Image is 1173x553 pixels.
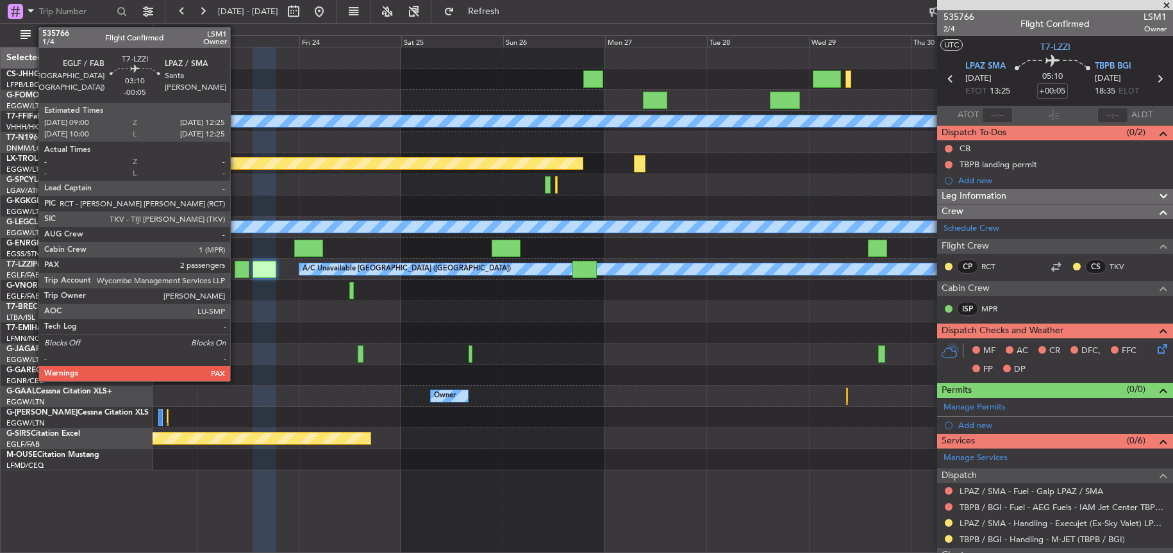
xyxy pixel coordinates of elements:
span: G-ENRG [6,240,37,247]
input: Trip Number [39,2,113,21]
div: ISP [957,302,978,316]
span: G-JAGA [6,345,36,353]
span: FP [983,363,993,376]
a: G-SPCYLegacy 650 [6,176,75,184]
a: G-JAGAPhenom 300 [6,345,81,353]
span: 2/4 [944,24,974,35]
a: TBPB / BGI - Fuel - AEG Fuels - IAM Jet Center TBPB / BGI [960,502,1167,513]
span: ELDT [1119,85,1139,98]
a: EGSS/STN [6,249,40,259]
span: G-SIRS [6,430,31,438]
a: G-VNORChallenger 650 [6,282,93,290]
span: G-KGKG [6,197,37,205]
span: Refresh [457,7,511,16]
span: G-GAAL [6,388,36,395]
span: G-FOMO [6,92,39,99]
a: EGLF/FAB [6,270,40,280]
a: EGLF/FAB [6,292,40,301]
a: EGLF/FAB [6,440,40,449]
a: EGNR/CEG [6,376,45,386]
a: TKV [1110,261,1138,272]
span: DFC, [1081,345,1101,358]
button: UTC [940,39,963,51]
a: T7-BREChallenger 604 [6,303,88,311]
span: (0/2) [1127,126,1145,139]
button: Refresh [438,1,515,22]
a: T7-FFIFalcon 7X [6,113,64,120]
div: CP [957,260,978,274]
a: T7-N1960Legacy 650 [6,134,83,142]
span: 13:25 [990,85,1010,98]
a: LGAV/ATH [6,186,41,195]
div: Wed 29 [809,35,911,47]
div: Add new [958,175,1167,186]
button: All Aircraft [14,25,139,45]
a: G-SIRSCitation Excel [6,430,80,438]
a: T7-LZZIPraetor 600 [6,261,76,268]
span: G-VNOR [6,282,38,290]
a: EGGW/LTN [6,228,45,238]
a: LX-TROLegacy 650 [6,155,75,163]
span: T7-BRE [6,303,33,311]
span: CR [1049,345,1060,358]
span: CS-JHH [6,70,34,78]
span: AC [1017,345,1028,358]
div: Sun 26 [503,35,605,47]
span: All Aircraft [33,31,135,40]
span: (0/6) [1127,434,1145,447]
span: G-LEGC [6,219,34,226]
span: M-OUSE [6,451,37,459]
a: EGGW/LTN [6,207,45,217]
span: 05:10 [1042,70,1063,83]
span: T7-FFI [6,113,29,120]
a: Schedule Crew [944,222,999,235]
span: Dispatch To-Dos [942,126,1006,140]
div: Fri 24 [299,35,401,47]
span: ATOT [958,109,979,122]
a: Manage Permits [944,401,1006,414]
span: Services [942,434,975,449]
a: G-LEGCLegacy 600 [6,219,75,226]
span: TBPB BGI [1095,60,1131,73]
span: ETOT [965,85,986,98]
a: G-KGKGLegacy 600 [6,197,78,205]
span: Flight Crew [942,239,989,254]
span: Dispatch [942,468,977,483]
div: Flight Confirmed [1020,17,1090,31]
a: EGGW/LTN [6,397,45,407]
div: Sat 25 [401,35,503,47]
a: LFMD/CEQ [6,461,44,470]
div: Tue 28 [707,35,809,47]
a: LFMN/NCE [6,334,44,343]
span: LPAZ SMA [965,60,1006,73]
a: EGGW/LTN [6,101,45,111]
a: CS-JHHGlobal 6000 [6,70,78,78]
span: T7-LZZI [1040,40,1070,54]
span: Crew [942,204,963,219]
a: LFPB/LBG [6,80,40,90]
div: Thu 23 [197,35,299,47]
a: EGGW/LTN [6,355,45,365]
a: G-GAALCessna Citation XLS+ [6,388,112,395]
span: G-GARE [6,367,36,374]
div: CB [960,143,970,154]
a: G-GARECessna Citation XLS+ [6,367,112,374]
span: G-[PERSON_NAME] [6,409,78,417]
div: A/C Unavailable [GEOGRAPHIC_DATA] ([GEOGRAPHIC_DATA]) [303,260,511,279]
a: EGGW/LTN [6,418,45,428]
span: FFC [1122,345,1136,358]
span: Cabin Crew [942,281,990,296]
a: LPAZ / SMA - Handling - Execujet (Ex-Sky Valet) LPAZ / SMA [960,518,1167,529]
a: G-[PERSON_NAME]Cessna Citation XLS [6,409,149,417]
span: [DATE] [1095,72,1121,85]
a: M-OUSECitation Mustang [6,451,99,459]
span: MF [983,345,995,358]
span: LSM1 [1144,10,1167,24]
a: RCT [981,261,1010,272]
span: (0/0) [1127,383,1145,396]
a: LTBA/ISL [6,313,35,322]
div: CS [1085,260,1106,274]
a: TBPB / BGI - Handling - M-JET (TBPB / BGI) [960,534,1125,545]
a: VHHH/HKG [6,122,44,132]
div: TBPB landing permit [960,159,1037,170]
